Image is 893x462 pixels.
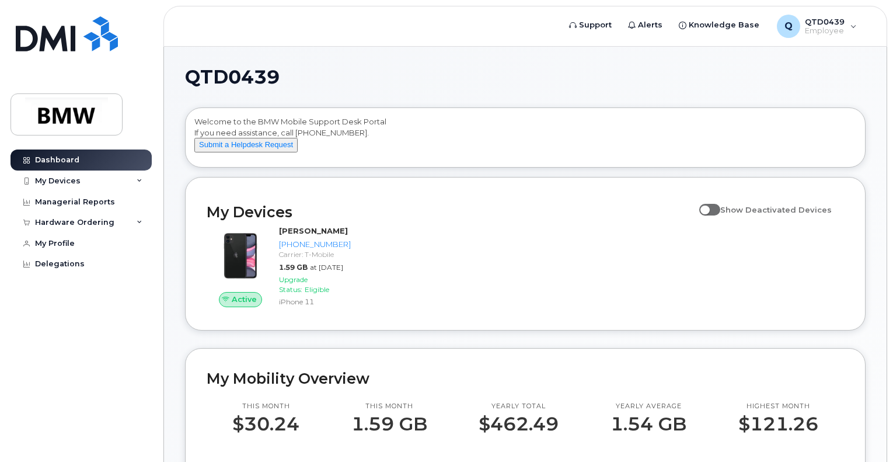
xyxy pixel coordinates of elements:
p: This month [232,402,299,411]
span: Eligible [305,285,329,294]
button: Submit a Helpdesk Request [194,138,298,152]
span: QTD0439 [185,68,280,86]
span: Active [232,294,257,305]
p: 1.54 GB [611,414,686,435]
div: Welcome to the BMW Mobile Support Desk Portal If you need assistance, call [PHONE_NUMBER]. [194,116,856,163]
p: $462.49 [479,414,559,435]
span: Upgrade Status: [279,275,308,294]
p: 1.59 GB [351,414,427,435]
p: Yearly average [611,402,686,411]
div: Carrier: T-Mobile [279,249,351,259]
a: Submit a Helpdesk Request [194,140,298,149]
p: $30.24 [232,414,299,435]
div: [PHONE_NUMBER] [279,239,351,250]
input: Show Deactivated Devices [699,199,709,208]
div: iPhone 11 [279,297,351,307]
h2: My Mobility Overview [207,370,844,387]
a: Active[PERSON_NAME][PHONE_NUMBER]Carrier: T-Mobile1.59 GBat [DATE]Upgrade Status:EligibleiPhone 11 [207,225,355,309]
p: Yearly total [479,402,559,411]
strong: [PERSON_NAME] [279,226,348,235]
span: 1.59 GB [279,263,308,272]
span: at [DATE] [310,263,343,272]
img: iPhone_11.jpg [216,231,265,280]
p: Highest month [738,402,818,411]
h2: My Devices [207,203,693,221]
span: Show Deactivated Devices [720,205,832,214]
p: $121.26 [738,414,818,435]
p: This month [351,402,427,411]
